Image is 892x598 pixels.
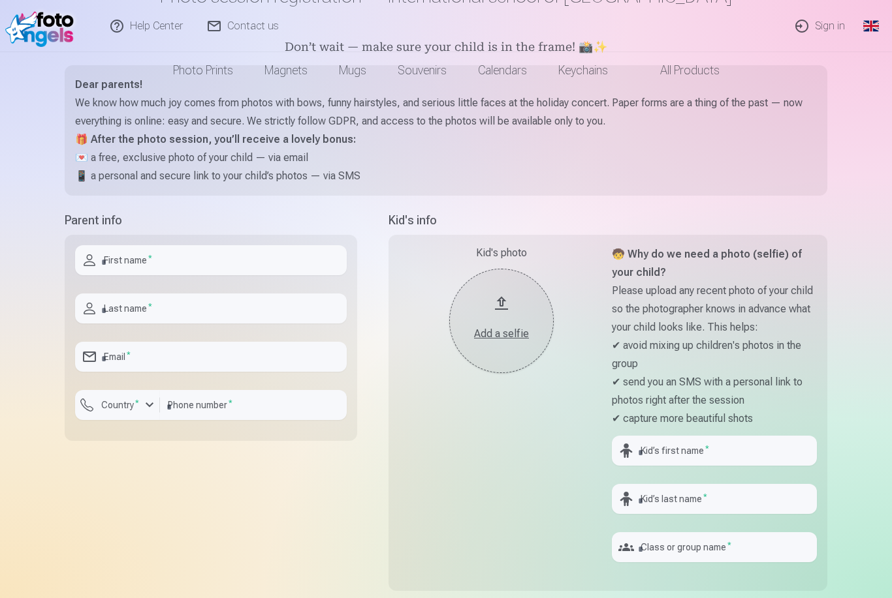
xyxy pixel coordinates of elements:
[382,52,462,89] a: Souvenirs
[157,52,249,89] a: Photo prints
[65,211,357,230] h5: Parent info
[323,52,382,89] a: Mugs
[389,211,827,230] h5: Kid's info
[612,373,817,410] p: ✔ send you an SMS with a personal link to photos right after the session
[543,52,624,89] a: Keychains
[612,336,817,373] p: ✔ avoid mixing up children's photos in the group
[75,133,356,145] strong: 🎁 After the photo session, you’ll receive a lovely bonus:
[249,52,323,89] a: Magnets
[96,398,144,411] label: Country
[75,167,817,185] p: 📱 a personal and secure link to your child’s photos — via SMS
[75,390,160,420] button: Country*
[462,326,541,342] div: Add a selfie
[612,282,817,336] p: Please upload any recent photo of your child so the photographer knows in advance what your child...
[624,52,735,89] a: All products
[75,94,817,130] p: We know how much joy comes from photos with bows, funny hairstyles, and serious little faces at t...
[612,248,802,278] strong: 🧒 Why do we need a photo (selfie) of your child?
[612,410,817,428] p: ✔ capture more beautiful shots
[449,269,554,373] button: Add a selfie
[5,5,80,47] img: /fa3
[462,52,543,89] a: Calendars
[399,245,604,261] div: Kid's photo
[75,149,817,167] p: 💌 a free, exclusive photo of your child — via email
